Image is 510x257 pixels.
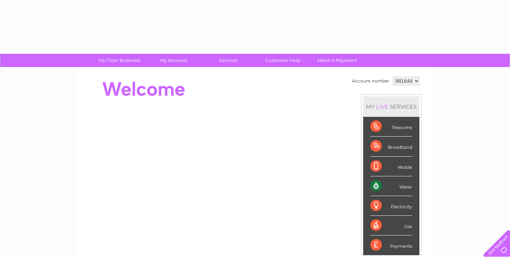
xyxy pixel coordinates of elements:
div: MY SERVICES [363,96,419,117]
div: Mobile [370,157,412,176]
div: Water [370,176,412,196]
a: Customer Help [253,54,312,67]
a: My Clear Business [90,54,149,67]
div: Telecoms [370,117,412,137]
a: Make A Payment [308,54,367,67]
td: Account number [350,75,391,87]
a: Services [199,54,258,67]
div: Electricity [370,196,412,216]
div: Payments [370,235,412,255]
a: My Account [144,54,203,67]
div: Broadband [370,137,412,156]
div: Gas [370,216,412,235]
div: LIVE [375,103,390,110]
